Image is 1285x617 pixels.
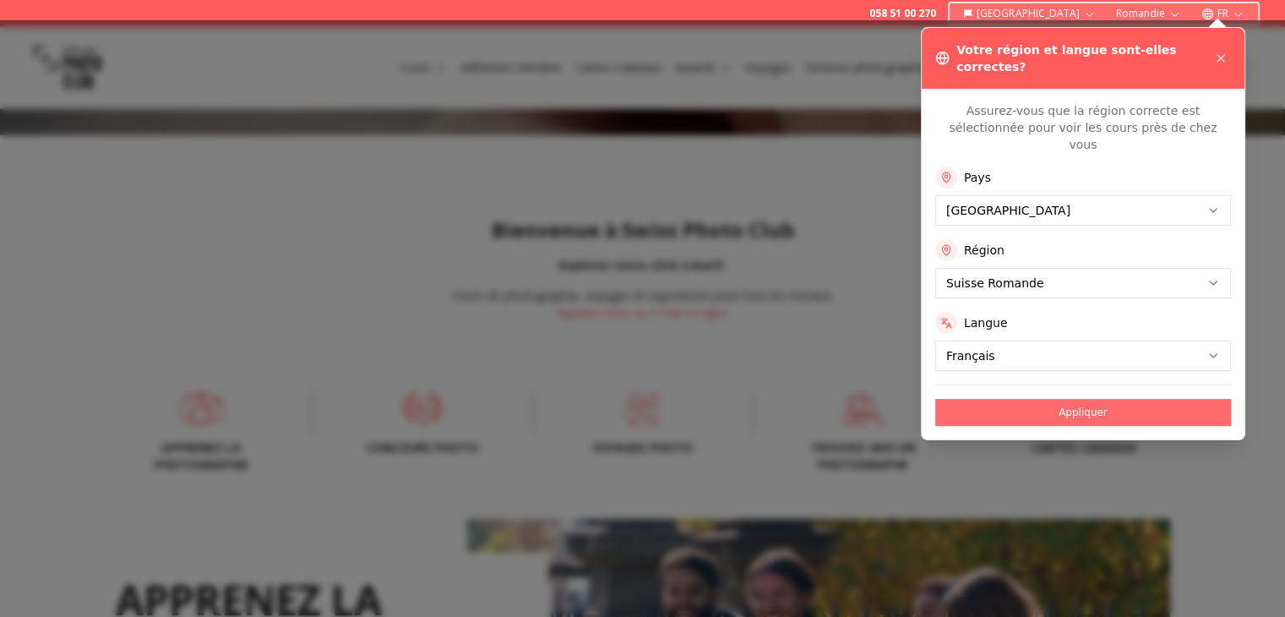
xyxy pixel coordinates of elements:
[956,3,1103,24] button: [GEOGRAPHIC_DATA]
[935,399,1231,426] button: Appliquer
[1109,3,1188,24] button: Romandie
[964,314,1008,331] label: Langue
[1195,3,1251,24] button: FR
[964,169,991,186] label: Pays
[964,242,1005,259] label: Région
[935,102,1231,153] p: Assurez-vous que la région correcte est sélectionnée pour voir les cours près de chez vous
[869,7,936,20] a: 058 51 00 270
[956,41,1211,75] h3: Votre région et langue sont-elles correctes?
